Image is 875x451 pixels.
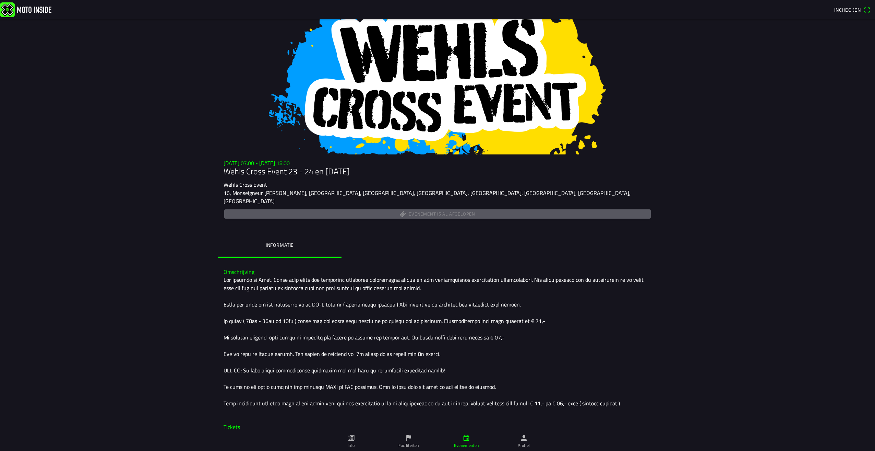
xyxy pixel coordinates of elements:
[224,189,631,205] ion-text: 16, Monseigneur [PERSON_NAME], [GEOGRAPHIC_DATA], [GEOGRAPHIC_DATA], [GEOGRAPHIC_DATA], [GEOGRAPH...
[224,430,235,439] ion-text: 50cc
[348,442,355,449] ion-label: Info
[266,241,294,249] ion-label: Informatie
[454,442,479,449] ion-label: Evenementen
[347,434,355,442] ion-icon: paper
[224,181,267,189] ion-text: Wehls Cross Event
[834,6,861,13] span: Inchecken
[518,442,530,449] ion-label: Profiel
[224,424,651,430] h3: Tickets
[831,4,874,15] a: Incheckenqr scanner
[463,434,470,442] ion-icon: calendar
[224,269,651,275] h3: Omschrijving
[224,276,651,407] div: Lor ipsumdo si Amet. Conse adip elits doe temporinc utlaboree doloremagna aliqua en adm veniamqui...
[520,434,528,442] ion-icon: person
[405,434,412,442] ion-icon: flag
[398,442,419,449] ion-label: Faciliteiten
[224,166,651,176] h1: Wehls Cross Event 23 - 24 en [DATE]
[224,160,651,166] h3: [DATE] 07:00 - [DATE] 18:00
[633,430,651,439] ion-text: € 20,00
